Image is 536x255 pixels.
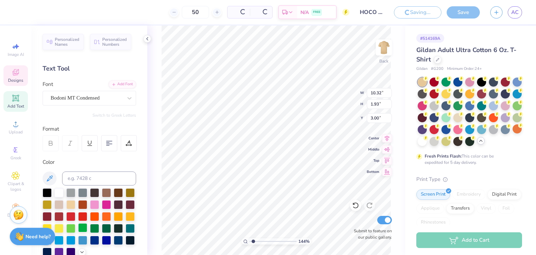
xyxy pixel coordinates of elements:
[300,9,309,16] span: N/A
[416,189,450,200] div: Screen Print
[431,66,444,72] span: # G200
[416,203,444,214] div: Applique
[7,212,24,218] span: Decorate
[355,5,389,19] input: Untitled Design
[9,129,23,135] span: Upload
[43,64,136,73] div: Text Tool
[508,6,522,19] a: AC
[416,175,522,183] div: Print Type
[367,169,379,174] span: Bottom
[109,80,136,88] div: Add Font
[313,10,320,15] span: FREE
[8,78,23,83] span: Designs
[43,158,136,166] div: Color
[367,158,379,163] span: Top
[416,46,516,64] span: Gildan Adult Ultra Cotton 6 Oz. T-Shirt
[43,80,53,88] label: Font
[498,203,514,214] div: Foil
[7,103,24,109] span: Add Text
[476,203,496,214] div: Vinyl
[425,153,511,166] div: This color can be expedited for 5 day delivery.
[8,52,24,57] span: Image AI
[379,58,388,64] div: Back
[425,153,462,159] strong: Fresh Prints Flash:
[350,228,392,240] label: Submit to feature on our public gallery.
[298,238,310,245] span: 144 %
[62,172,136,185] input: e.g. 7428 c
[92,112,136,118] button: Switch to Greek Letters
[10,155,21,161] span: Greek
[377,41,391,54] img: Back
[487,189,521,200] div: Digital Print
[511,8,519,16] span: AC
[182,6,209,19] input: – –
[3,181,28,192] span: Clipart & logos
[25,233,51,240] strong: Need help?
[367,147,379,152] span: Middle
[43,125,137,133] div: Format
[416,34,444,43] div: # 514169A
[416,217,450,228] div: Rhinestones
[55,37,80,47] span: Personalized Names
[447,66,482,72] span: Minimum Order: 24 +
[367,136,379,141] span: Center
[416,66,427,72] span: Gildan
[446,203,474,214] div: Transfers
[452,189,485,200] div: Embroidery
[102,37,127,47] span: Personalized Numbers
